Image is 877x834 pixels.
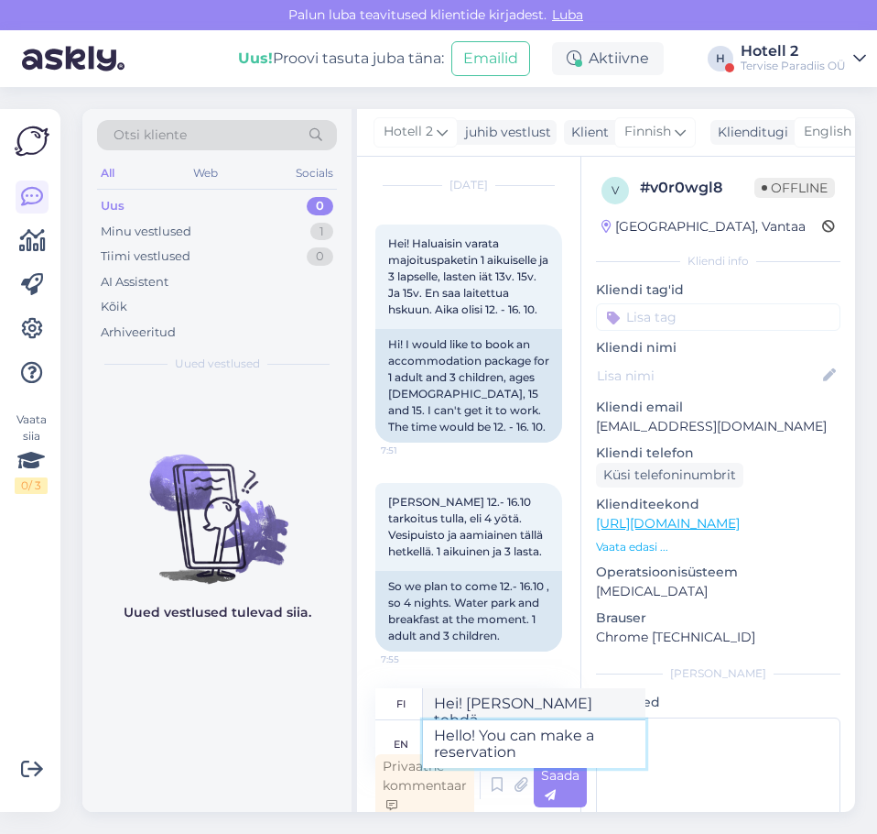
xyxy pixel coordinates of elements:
div: fi [396,688,406,719]
div: Kliendi info [596,253,840,269]
div: juhib vestlust [458,123,551,142]
div: All [97,161,118,185]
p: [EMAIL_ADDRESS][DOMAIN_NAME] [596,417,840,436]
p: Uued vestlused tulevad siia. [124,603,311,622]
div: Arhiveeritud [101,324,176,342]
div: [DATE] [375,177,562,193]
div: 0 / 3 [15,477,48,494]
span: English [804,122,851,142]
div: 0 [307,197,333,215]
a: Hotell 2Tervise Paradiis OÜ [741,44,866,73]
img: Askly Logo [15,124,49,159]
span: 7:55 [381,653,449,666]
div: Socials [292,161,337,185]
div: Proovi tasuta juba täna: [238,48,444,70]
div: Aktiivne [552,42,664,75]
input: Lisa tag [596,303,840,331]
span: Otsi kliente [114,126,187,145]
span: v [612,183,619,197]
button: Emailid [451,41,530,76]
div: Web [189,161,222,185]
p: Chrome [TECHNICAL_ID] [596,628,840,647]
input: Lisa nimi [597,366,819,386]
a: [URL][DOMAIN_NAME] [596,515,740,532]
span: [PERSON_NAME] 12.- 16.10 tarkoitus tulla, eli 4 yötä. Vesipuisto ja aamiainen tällä hetkellä. 1 a... [388,495,546,558]
div: Vaata siia [15,412,48,494]
div: Klienditugi [710,123,788,142]
span: Hei! Haluaisin varata majoituspaketin 1 aikuiselle ja 3 lapselle, lasten iät 13v. 15v. Ja 15v. En... [388,236,551,316]
p: Kliendi nimi [596,338,840,357]
div: # v0r0wgl8 [640,177,754,199]
p: Kliendi tag'id [596,280,840,300]
p: Brauser [596,609,840,628]
div: Tiimi vestlused [101,247,190,266]
p: Operatsioonisüsteem [596,563,840,582]
div: Klient [564,123,609,142]
textarea: Hello! You can make a reservation [423,720,645,768]
p: Kliendi email [596,398,840,417]
div: Uus [101,197,125,215]
div: Hi! I would like to book an accommodation package for 1 adult and 3 children, ages [DEMOGRAPHIC_D... [375,329,562,443]
div: en [394,729,408,760]
p: Klienditeekond [596,495,840,514]
div: H [708,46,733,71]
div: Kõik [101,298,127,316]
div: [PERSON_NAME] [596,665,840,682]
b: Uus! [238,49,273,67]
div: Minu vestlused [101,223,191,241]
span: Offline [754,178,835,198]
span: Luba [547,6,589,23]
div: So we plan to come 12.- 16.10 , so 4 nights. Water park and breakfast at the moment. 1 adult and ... [375,571,562,652]
div: AI Assistent [101,273,168,291]
p: Märkmed [596,693,840,712]
div: Hotell 2 [741,44,846,59]
p: [MEDICAL_DATA] [596,582,840,601]
span: Hotell 2 [384,122,433,142]
img: No chats [82,422,352,587]
p: Vaata edasi ... [596,539,840,555]
div: [GEOGRAPHIC_DATA], Vantaa [601,217,806,236]
span: Finnish [624,122,671,142]
textarea: Hei! [PERSON_NAME] tehdä [423,688,645,719]
p: Kliendi telefon [596,444,840,463]
div: Privaatne kommentaar [375,754,474,818]
div: Küsi telefoninumbrit [596,463,743,488]
span: 7:51 [381,444,449,457]
div: Tervise Paradiis OÜ [741,59,846,73]
div: 1 [310,223,333,241]
div: 0 [307,247,333,266]
span: Uued vestlused [175,356,260,372]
